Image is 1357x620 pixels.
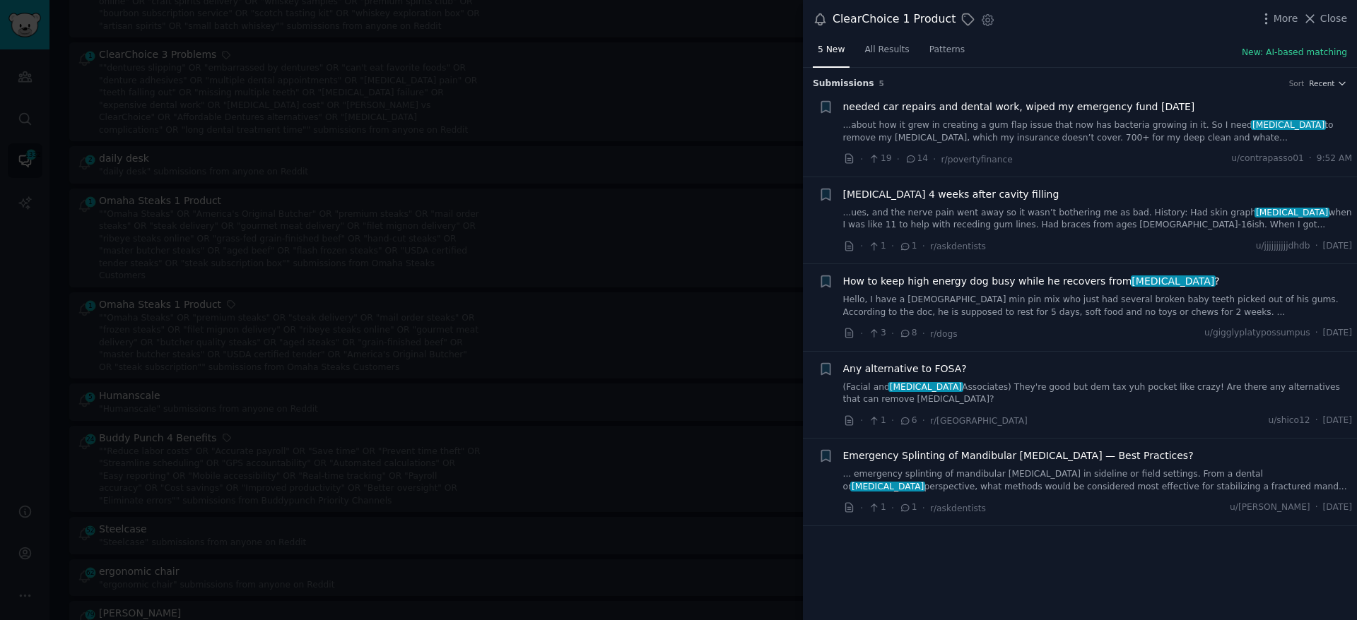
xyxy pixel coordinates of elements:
span: r/dogs [930,329,958,339]
span: u/[PERSON_NAME] [1230,501,1310,514]
span: · [922,501,925,515]
span: u/contrapasso01 [1231,153,1303,165]
span: [MEDICAL_DATA] [888,382,963,392]
span: · [860,239,863,254]
span: 3 [868,327,886,340]
span: 19 [868,153,891,165]
span: Recent [1309,78,1334,88]
span: [DATE] [1323,327,1352,340]
span: · [922,413,925,428]
span: 5 New [818,44,845,56]
span: Patterns [929,44,965,56]
span: · [860,326,863,341]
span: · [1315,501,1318,514]
span: · [891,326,894,341]
a: Emergency Splinting of Mandibular [MEDICAL_DATA] — Best Practices? [843,448,1194,463]
span: · [933,152,936,167]
a: Hello, I have a [DEMOGRAPHIC_DATA] min pin mix who just had several broken baby teeth picked out ... [843,294,1353,318]
span: r/askdentists [930,242,986,251]
span: · [1315,240,1318,253]
a: ...ues, and the nerve pain went away so it wasn’t bothering me as bad. History: Had skin graph[ME... [843,207,1353,232]
span: All Results [864,44,909,56]
span: · [897,152,900,167]
span: u/gigglyplatypossumpus [1204,327,1310,340]
div: ClearChoice 1 Product [833,11,956,28]
span: u/jjjjjjjjjjdhdb [1256,240,1310,253]
a: ...about how it grew in creating a gum flap issue that now has bacteria growing in it. So I need[... [843,119,1353,144]
span: · [860,413,863,428]
span: [MEDICAL_DATA] [1255,208,1329,217]
span: 1 [868,240,886,253]
span: 1 [868,415,886,427]
a: (Facial and[MEDICAL_DATA]Associates) They're good but dem tax yuh pocket like crazy! Are there an... [843,381,1353,406]
button: More [1259,11,1298,26]
span: 9:52 AM [1317,153,1352,165]
a: How to keep high energy dog busy while he recovers from[MEDICAL_DATA]? [843,274,1220,289]
a: Patterns [924,39,970,68]
span: r/povertyfinance [941,155,1013,165]
span: · [860,152,863,167]
a: [MEDICAL_DATA] 4 weeks after cavity filling [843,187,1059,202]
span: Submission s [813,78,874,90]
span: 5 [879,79,884,88]
div: Sort [1289,78,1305,88]
span: [DATE] [1323,240,1352,253]
a: needed car repairs and dental work, wiped my emergency fund [DATE] [843,100,1195,114]
button: Recent [1309,78,1347,88]
a: Any alternative to FOSA? [843,362,967,376]
span: · [860,501,863,515]
a: 5 New [813,39,850,68]
span: · [1309,153,1312,165]
span: [MEDICAL_DATA] [850,482,925,491]
a: All Results [859,39,914,68]
span: [DATE] [1323,415,1352,427]
span: More [1274,11,1298,26]
span: · [891,239,894,254]
span: · [922,326,925,341]
span: · [1315,327,1318,340]
span: [DATE] [1323,501,1352,514]
span: 1 [899,240,917,253]
button: Close [1303,11,1347,26]
span: [MEDICAL_DATA] [1251,120,1326,130]
span: 14 [905,153,928,165]
span: · [891,413,894,428]
a: ... emergency splinting of mandibular [MEDICAL_DATA] in sideline or field settings. From a dental... [843,468,1353,493]
span: r/askdentists [930,503,986,513]
button: New: AI-based matching [1242,47,1347,59]
span: · [891,501,894,515]
span: How to keep high energy dog busy while he recovers from ? [843,274,1220,289]
span: · [922,239,925,254]
span: r/[GEOGRAPHIC_DATA] [930,416,1028,426]
span: 6 [899,415,917,427]
span: 1 [868,501,886,514]
span: [MEDICAL_DATA] [1131,275,1216,287]
span: 1 [899,501,917,514]
span: 8 [899,327,917,340]
span: u/shico12 [1268,415,1310,427]
span: · [1315,415,1318,427]
span: Close [1320,11,1347,26]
